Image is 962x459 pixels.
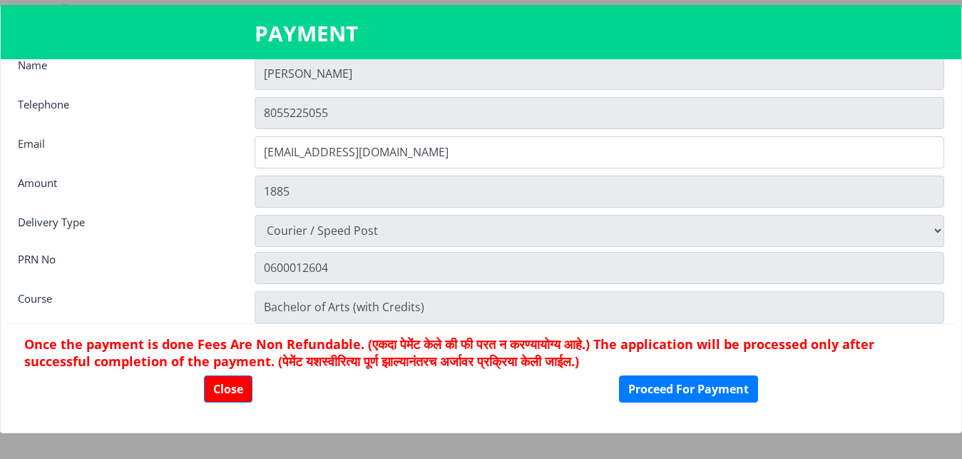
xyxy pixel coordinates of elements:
button: Proceed For Payment [619,375,758,403]
button: Close [204,375,252,403]
div: Delivery Type [7,215,244,243]
div: Course [7,291,244,320]
div: PRN No [7,252,244,281]
input: Amount [255,176,944,208]
h3: PAYMENT [255,19,707,48]
input: Telephone [255,97,944,129]
input: Zipcode [255,252,944,284]
div: Name [7,58,244,86]
input: Name [255,58,944,90]
h6: Once the payment is done Fees Are Non Refundable. (एकदा पेमेंट केले की फी परत न करण्यायोग्य आहे.)... [24,336,938,370]
input: Zipcode [255,291,944,323]
div: Telephone [7,97,244,126]
div: Amount [7,176,244,204]
div: Email [7,136,244,165]
input: Email [255,136,944,168]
